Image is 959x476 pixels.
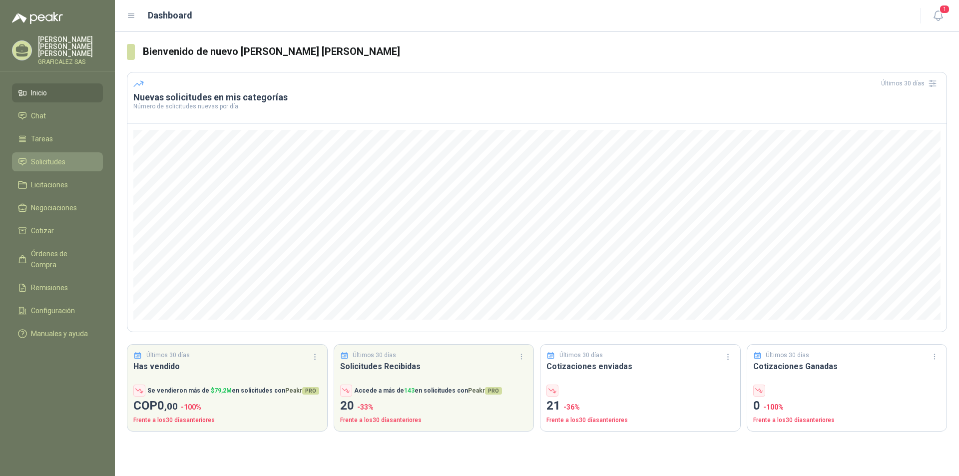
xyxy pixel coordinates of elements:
[133,360,321,373] h3: Has vendido
[753,360,941,373] h3: Cotizaciones Ganadas
[157,399,178,413] span: 0
[546,397,734,416] p: 21
[12,221,103,240] a: Cotizar
[12,12,63,24] img: Logo peakr
[31,133,53,144] span: Tareas
[340,360,528,373] h3: Solicitudes Recibidas
[38,36,103,57] p: [PERSON_NAME] [PERSON_NAME] [PERSON_NAME]
[763,403,784,411] span: -100 %
[12,175,103,194] a: Licitaciones
[468,387,502,394] span: Peakr
[31,328,88,339] span: Manuales y ayuda
[133,91,941,103] h3: Nuevas solicitudes en mis categorías
[546,360,734,373] h3: Cotizaciones enviadas
[766,351,809,360] p: Últimos 30 días
[133,397,321,416] p: COP
[12,106,103,125] a: Chat
[12,301,103,320] a: Configuración
[133,103,941,109] p: Número de solicitudes nuevas por día
[31,282,68,293] span: Remisiones
[753,397,941,416] p: 0
[753,416,941,425] p: Frente a los 30 días anteriores
[147,386,319,396] p: Se vendieron más de en solicitudes con
[31,110,46,121] span: Chat
[285,387,319,394] span: Peakr
[211,387,232,394] span: $ 79,2M
[181,403,201,411] span: -100 %
[164,401,178,412] span: ,00
[929,7,947,25] button: 1
[546,416,734,425] p: Frente a los 30 días anteriores
[12,244,103,274] a: Órdenes de Compra
[143,44,947,59] h3: Bienvenido de nuevo [PERSON_NAME] [PERSON_NAME]
[563,403,580,411] span: -36 %
[31,248,93,270] span: Órdenes de Compra
[881,75,941,91] div: Últimos 30 días
[31,305,75,316] span: Configuración
[12,198,103,217] a: Negociaciones
[133,416,321,425] p: Frente a los 30 días anteriores
[340,397,528,416] p: 20
[31,225,54,236] span: Cotizar
[353,351,396,360] p: Últimos 30 días
[340,416,528,425] p: Frente a los 30 días anteriores
[12,324,103,343] a: Manuales y ayuda
[31,156,65,167] span: Solicitudes
[302,387,319,395] span: PRO
[31,87,47,98] span: Inicio
[12,129,103,148] a: Tareas
[38,59,103,65] p: GRAFICALEZ SAS
[148,8,192,22] h1: Dashboard
[485,387,502,395] span: PRO
[12,278,103,297] a: Remisiones
[12,152,103,171] a: Solicitudes
[357,403,374,411] span: -33 %
[404,387,415,394] span: 143
[31,202,77,213] span: Negociaciones
[354,386,502,396] p: Accede a más de en solicitudes con
[12,83,103,102] a: Inicio
[146,351,190,360] p: Últimos 30 días
[559,351,603,360] p: Últimos 30 días
[31,179,68,190] span: Licitaciones
[939,4,950,14] span: 1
